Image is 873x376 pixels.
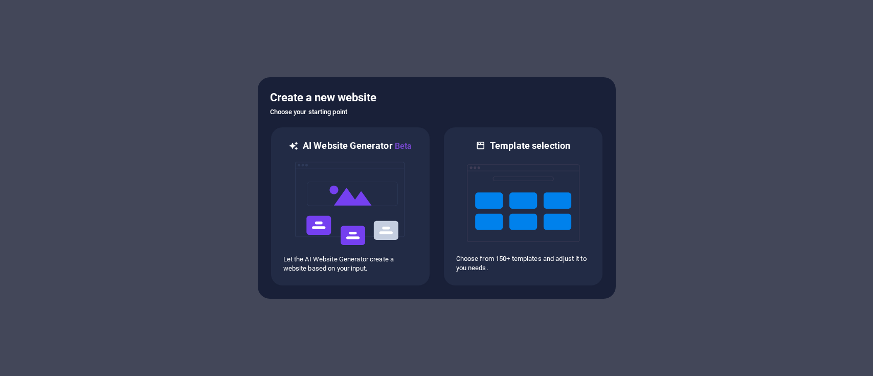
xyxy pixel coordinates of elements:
span: Beta [393,141,412,151]
p: Choose from 150+ templates and adjust it to you needs. [456,254,590,273]
h6: Template selection [490,140,570,152]
h6: AI Website Generator [303,140,412,152]
h5: Create a new website [270,90,603,106]
img: ai [294,152,407,255]
div: AI Website GeneratorBetaaiLet the AI Website Generator create a website based on your input. [270,126,431,286]
h6: Choose your starting point [270,106,603,118]
p: Let the AI Website Generator create a website based on your input. [283,255,417,273]
div: Template selectionChoose from 150+ templates and adjust it to you needs. [443,126,603,286]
